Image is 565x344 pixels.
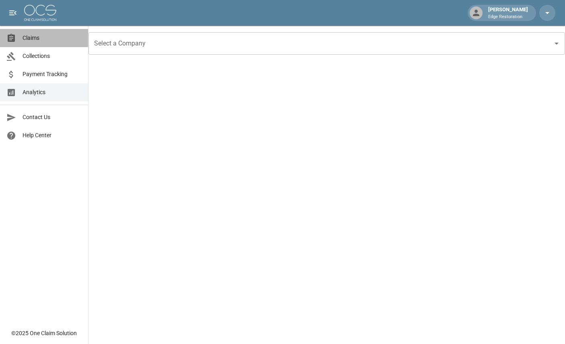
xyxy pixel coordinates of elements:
button: open drawer [5,5,21,21]
span: Help Center [23,131,82,140]
div: [PERSON_NAME] [485,6,531,20]
img: ocs-logo-white-transparent.png [24,5,56,21]
span: Contact Us [23,113,82,122]
div: © 2025 One Claim Solution [11,329,77,337]
span: Collections [23,52,82,60]
button: Open [551,38,562,49]
span: Payment Tracking [23,70,82,78]
span: Claims [23,34,82,42]
span: Analytics [23,88,82,97]
iframe: Embedded Dashboard [88,55,565,342]
p: Edge Restoration [488,14,528,21]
